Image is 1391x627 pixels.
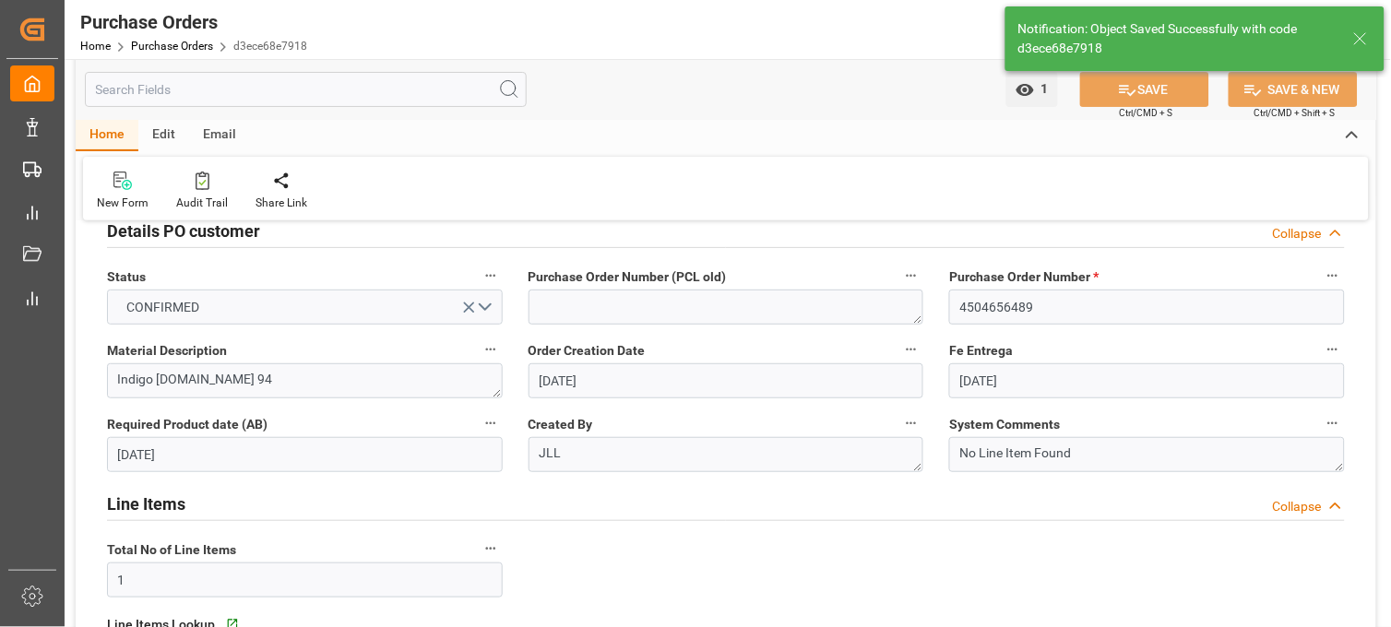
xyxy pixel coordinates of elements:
[1035,81,1049,96] span: 1
[107,341,227,361] span: Material Description
[1229,72,1358,107] button: SAVE & NEW
[80,40,111,53] a: Home
[949,267,1099,287] span: Purchase Order Number
[107,491,185,516] h2: Line Items
[80,8,307,36] div: Purchase Orders
[1321,264,1345,288] button: Purchase Order Number *
[529,341,646,361] span: Order Creation Date
[131,40,213,53] a: Purchase Orders
[479,337,503,361] button: Material Description
[479,411,503,435] button: Required Product date (AB)
[949,341,1013,361] span: Fe Entrega
[1006,72,1058,107] button: open menu
[529,363,924,398] input: DD-MM-YYYY
[85,72,527,107] input: Search Fields
[1018,19,1336,58] div: Notification: Object Saved Successfully with code d3ece68e7918
[479,537,503,561] button: Total No of Line Items
[949,363,1345,398] input: DD-MM-YYYY
[107,363,503,398] textarea: Indigo [DOMAIN_NAME] 94
[1080,72,1209,107] button: SAVE
[1321,337,1345,361] button: Fe Entrega
[189,120,250,151] div: Email
[138,120,189,151] div: Edit
[118,298,209,317] span: CONFIRMED
[107,219,260,243] h2: Details PO customer
[529,415,593,434] span: Created By
[107,540,236,560] span: Total No of Line Items
[949,415,1060,434] span: System Comments
[899,264,923,288] button: Purchase Order Number (PCL old)
[76,120,138,151] div: Home
[107,267,146,287] span: Status
[529,437,924,472] textarea: JLL
[1254,106,1336,120] span: Ctrl/CMD + Shift + S
[107,437,503,472] input: DD-MM-YYYY
[107,290,503,325] button: open menu
[479,264,503,288] button: Status
[1273,224,1322,243] div: Collapse
[529,267,727,287] span: Purchase Order Number (PCL old)
[1120,106,1173,120] span: Ctrl/CMD + S
[899,337,923,361] button: Order Creation Date
[97,195,149,211] div: New Form
[949,437,1345,472] textarea: No Line Item Found
[176,195,228,211] div: Audit Trail
[107,415,267,434] span: Required Product date (AB)
[256,195,307,211] div: Share Link
[1321,411,1345,435] button: System Comments
[1273,497,1322,516] div: Collapse
[899,411,923,435] button: Created By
